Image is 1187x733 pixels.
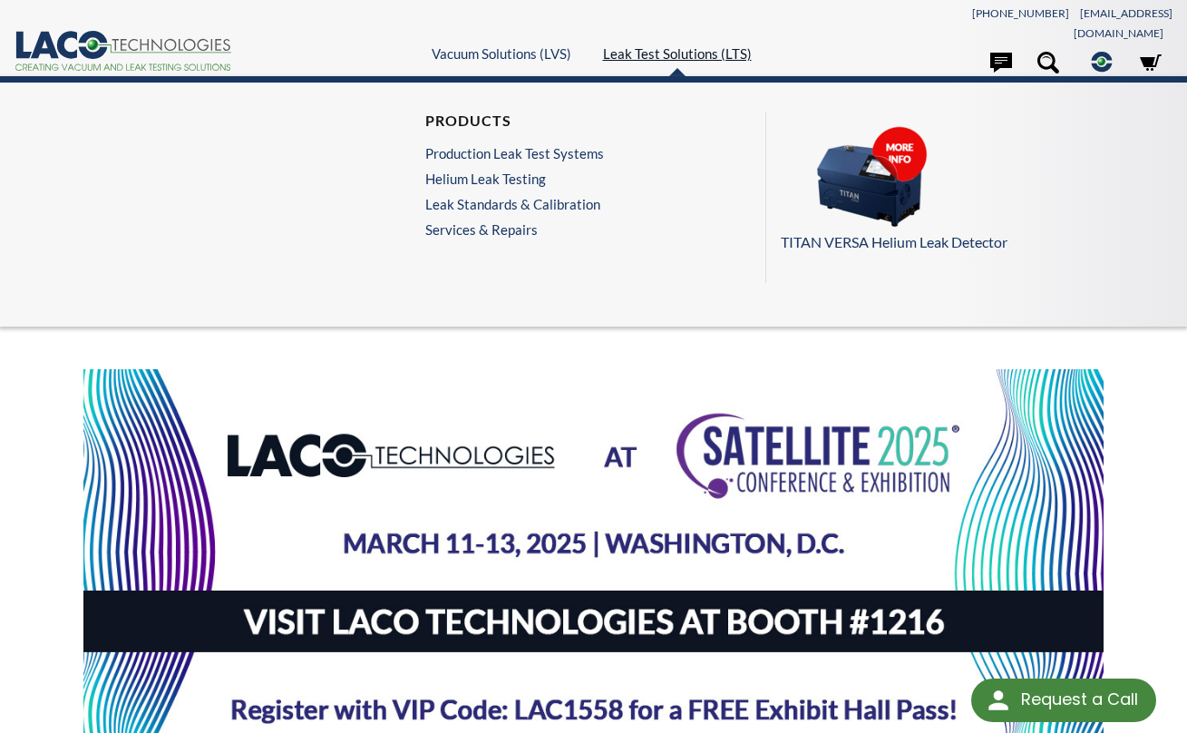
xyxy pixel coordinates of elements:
[1074,6,1172,40] a: [EMAIL_ADDRESS][DOMAIN_NAME]
[971,679,1156,722] div: Request a Call
[603,45,752,62] a: Leak Test Solutions (LTS)
[425,112,604,131] h4: Products
[1138,52,1163,92] a: Store
[1021,679,1138,720] div: Request a Call
[425,171,604,187] a: Helium Leak Testing
[781,126,1163,254] a: TITAN VERSA Helium Leak Detector
[781,126,962,228] img: Menu_Pods_TV.png
[425,196,604,212] a: Leak Standards & Calibration
[425,221,613,238] a: Services & Repairs
[984,686,1013,715] img: round button
[982,52,1020,92] a: Contact
[1076,74,1126,92] span: Corporate
[425,145,604,161] a: Production Leak Test Systems
[432,45,571,62] a: Vacuum Solutions (LVS)
[972,6,1069,20] a: [PHONE_NUMBER]
[1032,52,1065,92] a: Search
[781,230,1163,254] p: TITAN VERSA Helium Leak Detector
